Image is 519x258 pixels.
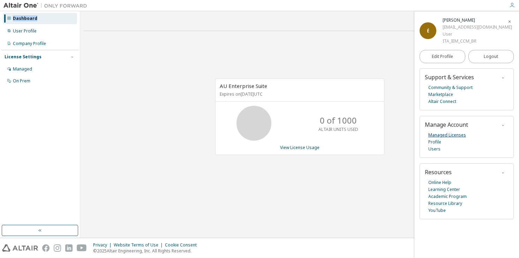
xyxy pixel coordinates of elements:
[420,50,465,63] a: Edit Profile
[428,186,460,193] a: Learning Center
[428,132,466,139] a: Managed Licenses
[428,98,456,105] a: Altair Connect
[13,16,37,21] div: Dashboard
[320,115,357,126] p: 0 of 1000
[77,244,87,252] img: youtube.svg
[443,31,512,38] div: User
[427,28,429,34] span: É
[428,146,441,153] a: Users
[13,78,30,84] div: On Prem
[165,242,201,248] div: Cookie Consent
[428,200,462,207] a: Resource Library
[428,207,446,214] a: YouTube
[468,50,514,63] button: Logout
[428,139,441,146] a: Profile
[54,244,61,252] img: instagram.svg
[13,41,46,46] div: Company Profile
[425,121,468,128] span: Manage Account
[114,242,165,248] div: Website Terms of Use
[425,73,474,81] span: Support & Services
[443,17,512,24] div: Érica Alves
[13,66,32,72] div: Managed
[42,244,50,252] img: facebook.svg
[428,84,473,91] a: Community & Support
[432,54,453,59] span: Edit Profile
[3,2,91,9] img: Altair One
[443,38,512,45] div: ITA_IEM_CCM_BR
[428,179,451,186] a: Online Help
[93,242,114,248] div: Privacy
[5,54,42,60] div: License Settings
[65,244,73,252] img: linkedin.svg
[220,82,267,89] span: AU Enterprise Suite
[93,248,201,254] p: © 2025 Altair Engineering, Inc. All Rights Reserved.
[220,91,378,97] p: Expires on [DATE] UTC
[443,24,512,31] div: [EMAIL_ADDRESS][DOMAIN_NAME]
[425,168,452,176] span: Resources
[318,126,358,132] p: ALTAIR UNITS USED
[428,193,467,200] a: Academic Program
[13,28,37,34] div: User Profile
[428,91,453,98] a: Marketplace
[2,244,38,252] img: altair_logo.svg
[280,145,319,150] a: View License Usage
[484,53,498,60] span: Logout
